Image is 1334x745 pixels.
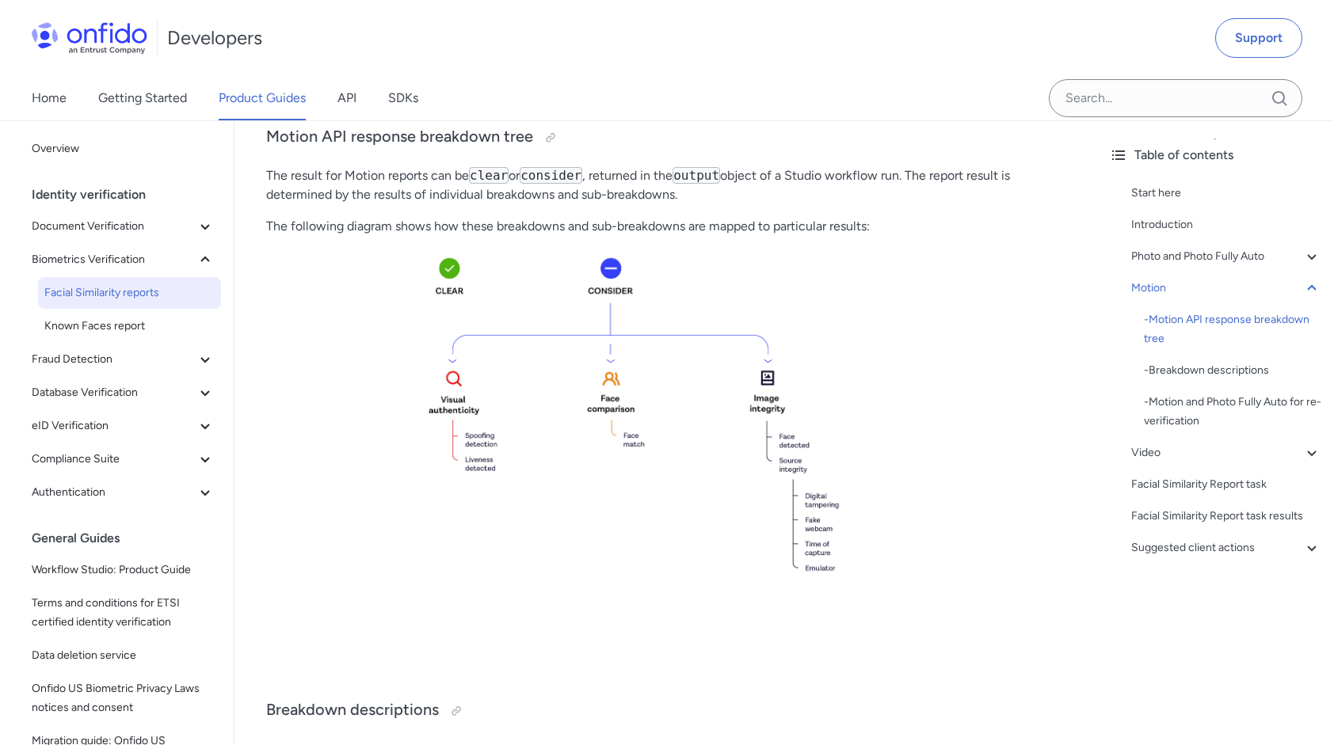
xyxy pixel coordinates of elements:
[1144,393,1321,431] div: - Motion and Photo Fully Auto for re-verification
[44,317,215,336] span: Known Faces report
[1215,18,1302,58] a: Support
[1109,146,1321,165] div: Table of contents
[337,76,356,120] a: API
[32,523,227,554] div: General Guides
[25,211,221,242] button: Document Verification
[1144,361,1321,380] a: -Breakdown descriptions
[1144,310,1321,348] a: -Motion API response breakdown tree
[1131,247,1321,266] a: Photo and Photo Fully Auto
[32,22,147,54] img: Onfido Logo
[98,76,187,120] a: Getting Started
[25,377,221,409] button: Database Verification
[469,167,509,184] code: clear
[673,167,720,184] code: output
[1131,507,1321,526] a: Facial Similarity Report task results
[1144,393,1321,431] a: -Motion and Photo Fully Auto for re-verification
[25,410,221,442] button: eID Verification
[266,125,1065,150] h3: Motion API response breakdown tree
[388,76,418,120] a: SDKs
[32,561,215,580] span: Workflow Studio: Product Guide
[25,133,221,165] a: Overview
[32,350,196,369] span: Fraud Detection
[38,277,221,309] a: Facial Similarity reports
[32,483,196,502] span: Authentication
[32,76,67,120] a: Home
[25,587,221,638] a: Terms and conditions for ETSI certified identity verification
[1144,310,1321,348] div: - Motion API response breakdown tree
[1131,215,1321,234] a: Introduction
[25,640,221,671] a: Data deletion service
[44,283,215,302] span: Facial Similarity reports
[266,249,1065,664] img: Face Motion breakdown tree
[25,344,221,375] button: Fraud Detection
[1131,184,1321,203] a: Start here
[32,594,215,632] span: Terms and conditions for ETSI certified identity verification
[1131,538,1321,557] a: Suggested client actions
[32,416,196,435] span: eID Verification
[32,139,215,158] span: Overview
[32,679,215,717] span: Onfido US Biometric Privacy Laws notices and consent
[25,554,221,586] a: Workflow Studio: Product Guide
[32,450,196,469] span: Compliance Suite
[1144,361,1321,380] div: - Breakdown descriptions
[25,477,221,508] button: Authentication
[266,217,1065,236] p: The following diagram shows how these breakdowns and sub-breakdowns are mapped to particular resu...
[1131,475,1321,494] a: Facial Similarity Report task
[520,167,582,184] code: consider
[25,443,221,475] button: Compliance Suite
[1131,443,1321,462] a: Video
[32,179,227,211] div: Identity verification
[1131,279,1321,298] a: Motion
[38,310,221,342] a: Known Faces report
[32,646,215,665] span: Data deletion service
[32,383,196,402] span: Database Verification
[1049,79,1302,117] input: Onfido search input field
[266,166,1065,204] p: The result for Motion reports can be or , returned in the object of a Studio workflow run. The re...
[32,250,196,269] span: Biometrics Verification
[25,673,221,724] a: Onfido US Biometric Privacy Laws notices and consent
[266,698,1065,724] h3: Breakdown descriptions
[25,244,221,276] button: Biometrics Verification
[32,217,196,236] span: Document Verification
[167,25,262,51] h1: Developers
[219,76,306,120] a: Product Guides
